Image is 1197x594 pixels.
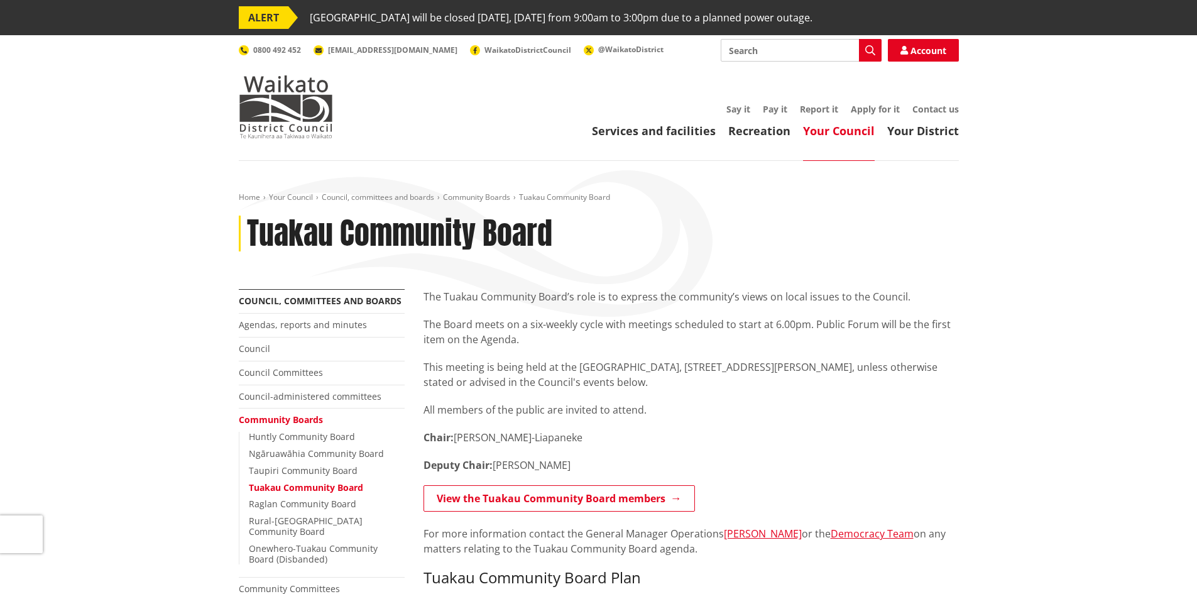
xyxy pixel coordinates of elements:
[269,192,313,202] a: Your Council
[424,360,959,390] p: This meeting is being held at the [GEOGRAPHIC_DATA], [STREET_ADDRESS][PERSON_NAME], unless otherw...
[249,498,356,510] a: Raglan Community Board
[239,192,260,202] a: Home
[519,192,610,202] span: Tuakau Community Board
[239,6,288,29] span: ALERT
[239,319,367,331] a: Agendas, reports and minutes
[424,402,959,417] p: All members of the public are invited to attend.
[239,192,959,203] nav: breadcrumb
[424,289,959,304] p: The Tuakau Community Board’s role is to express the community’s views on local issues to the Coun...
[239,414,323,426] a: Community Boards
[239,45,301,55] a: 0800 492 452
[584,44,664,55] a: @WaikatoDistrict
[912,103,959,115] a: Contact us
[851,103,900,115] a: Apply for it
[239,366,323,378] a: Council Committees
[721,39,882,62] input: Search input
[322,192,434,202] a: Council, committees and boards
[249,448,384,459] a: Ngāruawāhia Community Board
[424,458,493,472] strong: Deputy Chair:
[888,39,959,62] a: Account
[887,123,959,138] a: Your District
[249,542,378,565] a: Onewhero-Tuakau Community Board (Disbanded)
[443,192,510,202] a: Community Boards
[314,45,457,55] a: [EMAIL_ADDRESS][DOMAIN_NAME]
[592,123,716,138] a: Services and facilities
[310,6,812,29] span: [GEOGRAPHIC_DATA] will be closed [DATE], [DATE] from 9:00am to 3:00pm due to a planned power outage.
[763,103,787,115] a: Pay it
[239,295,402,307] a: Council, committees and boards
[328,45,457,55] span: [EMAIL_ADDRESS][DOMAIN_NAME]
[249,515,363,537] a: Rural-[GEOGRAPHIC_DATA] Community Board
[249,465,358,476] a: Taupiri Community Board
[249,431,355,443] a: Huntly Community Board
[831,527,914,541] a: Democracy Team
[424,458,959,473] p: [PERSON_NAME]
[724,527,802,541] a: [PERSON_NAME]
[239,343,270,355] a: Council
[424,485,695,512] a: View the Tuakau Community Board members
[424,526,959,556] p: For more information contact the General Manager Operations or the on any matters relating to the...
[239,75,333,138] img: Waikato District Council - Te Kaunihera aa Takiwaa o Waikato
[247,216,552,252] h1: Tuakau Community Board
[484,45,571,55] span: WaikatoDistrictCouncil
[728,123,790,138] a: Recreation
[803,123,875,138] a: Your Council
[424,569,959,587] h3: Tuakau Community Board Plan
[239,390,381,402] a: Council-administered committees
[726,103,750,115] a: Say it
[253,45,301,55] span: 0800 492 452
[470,45,571,55] a: WaikatoDistrictCouncil
[424,317,959,347] p: The Board meets on a six-weekly cycle with meetings scheduled to start at 6.00pm. Public Forum wi...
[424,431,454,444] strong: Chair:
[598,44,664,55] span: @WaikatoDistrict
[249,481,363,493] a: Tuakau Community Board
[424,430,959,445] p: [PERSON_NAME]-Liapaneke
[800,103,838,115] a: Report it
